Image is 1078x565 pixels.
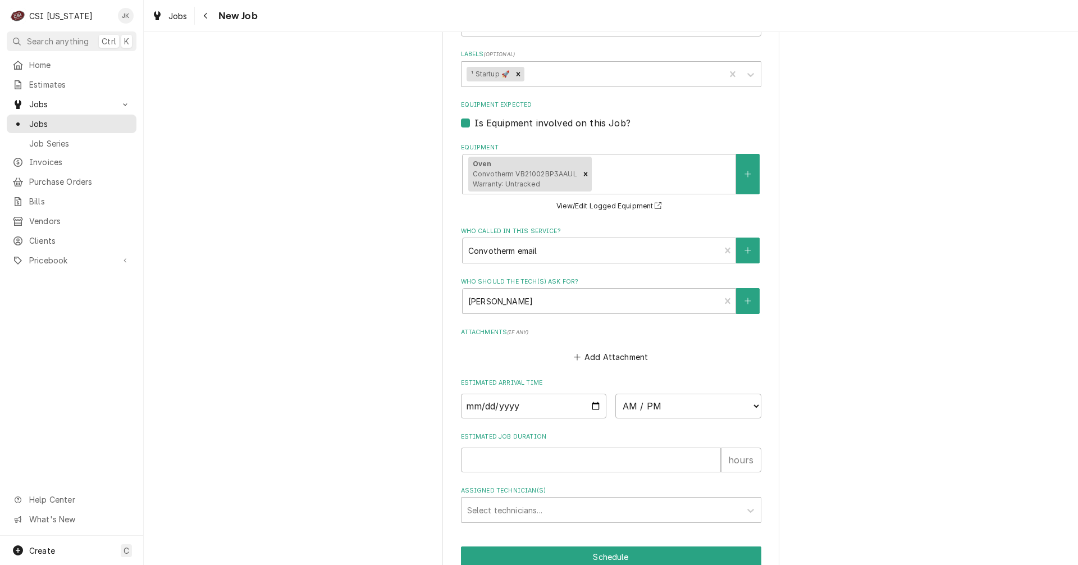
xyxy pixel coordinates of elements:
button: Create New Equipment [736,154,760,194]
span: Jobs [29,98,114,110]
span: Invoices [29,156,131,168]
label: Attachments [461,328,761,337]
a: Bills [7,192,136,211]
span: ( optional ) [483,51,515,57]
div: Remove [object Object] [579,157,592,192]
span: New Job [215,8,258,24]
a: Go to What's New [7,510,136,528]
select: Time Select [615,394,761,418]
div: Remove ¹ Startup 🚀 [512,67,524,81]
a: Jobs [147,7,192,25]
span: Convotherm VB21002BP3AAUL Warranty: Untracked [473,170,577,188]
button: Add Attachment [572,349,650,365]
div: Who should the tech(s) ask for? [461,277,761,314]
a: Purchase Orders [7,172,136,191]
label: Equipment [461,143,761,152]
a: Vendors [7,212,136,230]
span: ( if any ) [507,329,528,335]
div: Jeff Kuehl's Avatar [118,8,134,24]
div: Labels [461,50,761,86]
span: Jobs [168,10,188,22]
a: Go to Jobs [7,95,136,113]
input: Date [461,394,607,418]
span: What's New [29,513,130,525]
a: Home [7,56,136,74]
div: Attachments [461,328,761,365]
svg: Create New Contact [744,297,751,305]
label: Labels [461,50,761,59]
label: Estimated Job Duration [461,432,761,441]
div: Estimated Job Duration [461,432,761,472]
div: hours [721,448,761,472]
div: Estimated Arrival Time [461,379,761,418]
button: Navigate back [197,7,215,25]
svg: Create New Equipment [744,170,751,178]
span: Jobs [29,118,131,130]
a: Invoices [7,153,136,171]
span: Search anything [27,35,89,47]
label: Equipment Expected [461,101,761,110]
div: CSI [US_STATE] [29,10,93,22]
span: Bills [29,195,131,207]
strong: Oven [473,160,492,168]
span: C [124,545,129,557]
button: Create New Contact [736,238,760,263]
div: C [10,8,26,24]
label: Is Equipment involved on this Job? [474,116,631,130]
span: Create [29,546,55,555]
label: Who should the tech(s) ask for? [461,277,761,286]
span: Estimates [29,79,131,90]
span: Vendors [29,215,131,227]
label: Who called in this service? [461,227,761,236]
a: Clients [7,231,136,250]
button: View/Edit Logged Equipment [555,199,667,213]
span: K [124,35,129,47]
span: Pricebook [29,254,114,266]
label: Assigned Technician(s) [461,486,761,495]
div: JK [118,8,134,24]
span: Ctrl [102,35,116,47]
span: Purchase Orders [29,176,131,188]
div: Equipment [461,143,761,213]
label: Estimated Arrival Time [461,379,761,388]
a: Go to Help Center [7,490,136,509]
div: Equipment Expected [461,101,761,129]
svg: Create New Contact [744,247,751,254]
a: Go to Pricebook [7,251,136,270]
div: CSI Kentucky's Avatar [10,8,26,24]
span: Job Series [29,138,131,149]
a: Estimates [7,75,136,94]
button: Create New Contact [736,288,760,314]
div: ¹ Startup 🚀 [467,67,512,81]
span: Clients [29,235,131,247]
span: Home [29,59,131,71]
div: Assigned Technician(s) [461,486,761,523]
div: Who called in this service? [461,227,761,263]
button: Search anythingCtrlK [7,31,136,51]
span: Help Center [29,494,130,505]
a: Jobs [7,115,136,133]
a: Job Series [7,134,136,153]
